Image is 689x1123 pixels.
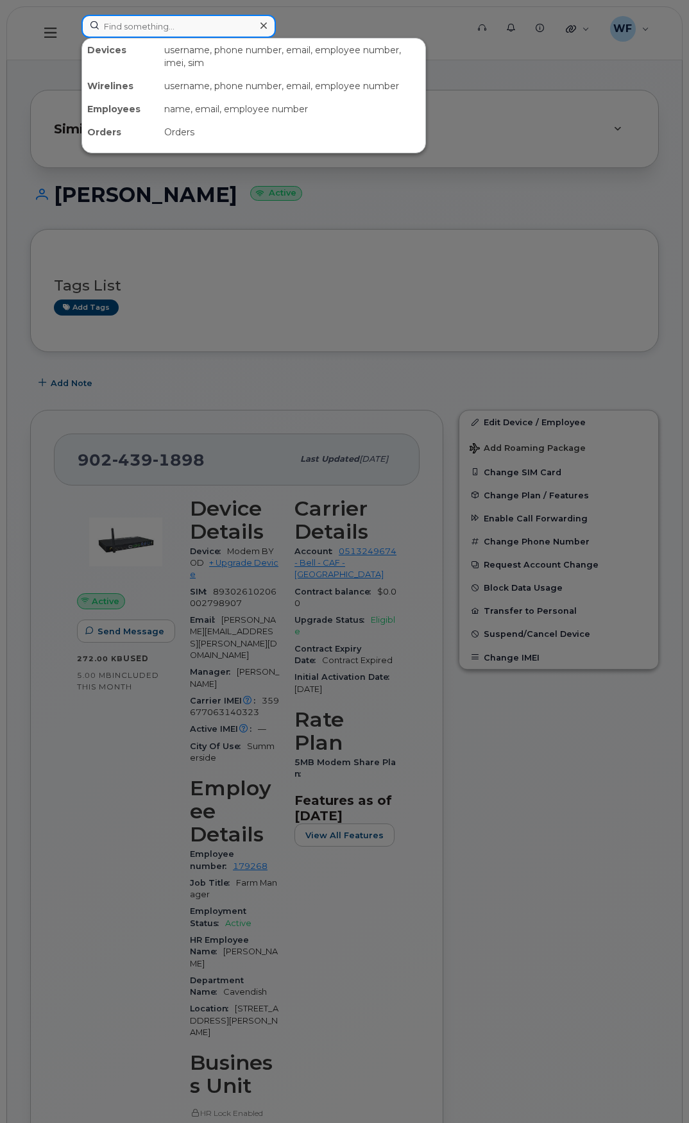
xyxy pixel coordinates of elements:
div: username, phone number, email, employee number, imei, sim [159,38,425,74]
div: name, email, employee number [159,97,425,121]
div: username, phone number, email, employee number [159,74,425,97]
div: Wirelines [82,74,159,97]
div: Orders [159,121,425,144]
div: Orders [82,121,159,144]
div: Employees [82,97,159,121]
div: Devices [82,38,159,74]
